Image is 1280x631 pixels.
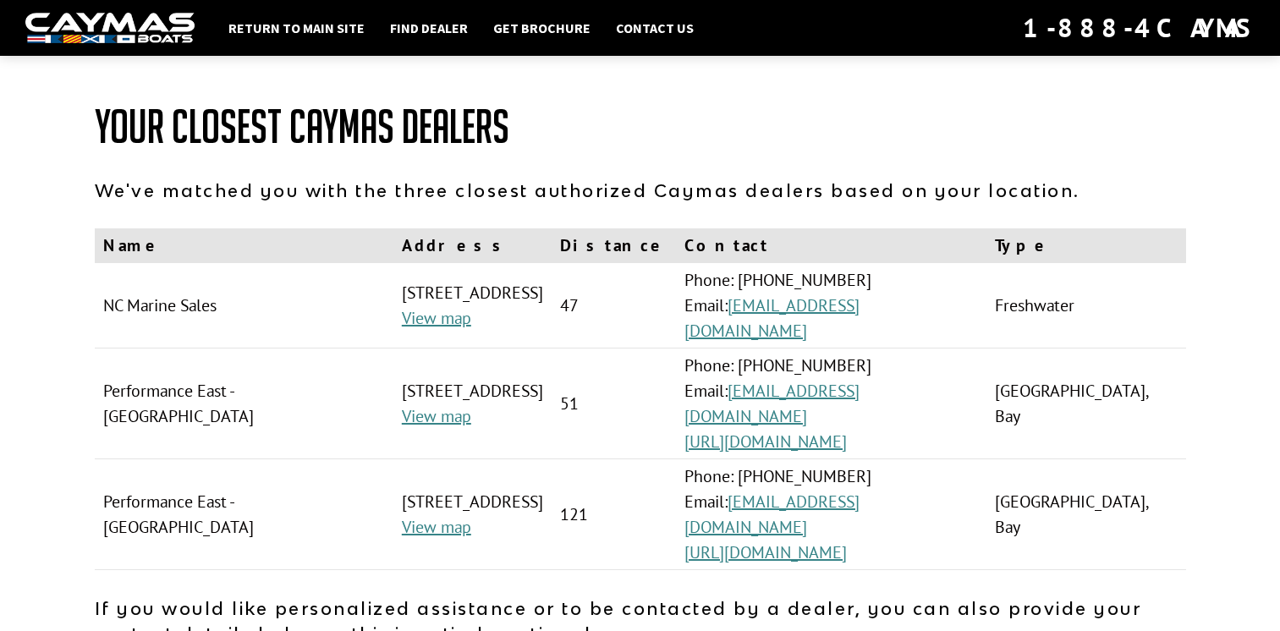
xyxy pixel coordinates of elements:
td: 121 [552,459,676,570]
td: 51 [552,348,676,459]
td: Phone: [PHONE_NUMBER] Email: [676,348,987,459]
a: View map [402,405,471,427]
td: Performance East - [GEOGRAPHIC_DATA] [95,459,393,570]
a: Find Dealer [382,17,476,39]
td: 47 [552,263,676,348]
td: [GEOGRAPHIC_DATA], Bay [986,459,1185,570]
a: [URL][DOMAIN_NAME] [684,541,847,563]
h1: Your Closest Caymas Dealers [95,102,1186,152]
img: white-logo-c9c8dbefe5ff5ceceb0f0178aa75bf4bb51f6bca0971e226c86eb53dfe498488.png [25,13,195,44]
p: We've matched you with the three closest authorized Caymas dealers based on your location. [95,178,1186,203]
a: Contact Us [607,17,702,39]
a: [URL][DOMAIN_NAME] [684,431,847,453]
a: Get Brochure [485,17,599,39]
a: [EMAIL_ADDRESS][DOMAIN_NAME] [684,380,860,427]
td: [STREET_ADDRESS] [393,348,552,459]
a: View map [402,516,471,538]
th: Address [393,228,552,263]
td: Freshwater [986,263,1185,348]
a: View map [402,307,471,329]
td: [STREET_ADDRESS] [393,459,552,570]
a: Return to main site [220,17,373,39]
td: [GEOGRAPHIC_DATA], Bay [986,348,1185,459]
td: Phone: [PHONE_NUMBER] Email: [676,263,987,348]
a: [EMAIL_ADDRESS][DOMAIN_NAME] [684,294,860,342]
td: [STREET_ADDRESS] [393,263,552,348]
th: Type [986,228,1185,263]
th: Distance [552,228,676,263]
th: Contact [676,228,987,263]
td: Performance East - [GEOGRAPHIC_DATA] [95,348,393,459]
div: 1-888-4CAYMAS [1023,9,1255,47]
td: NC Marine Sales [95,263,393,348]
th: Name [95,228,393,263]
a: [EMAIL_ADDRESS][DOMAIN_NAME] [684,491,860,538]
td: Phone: [PHONE_NUMBER] Email: [676,459,987,570]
